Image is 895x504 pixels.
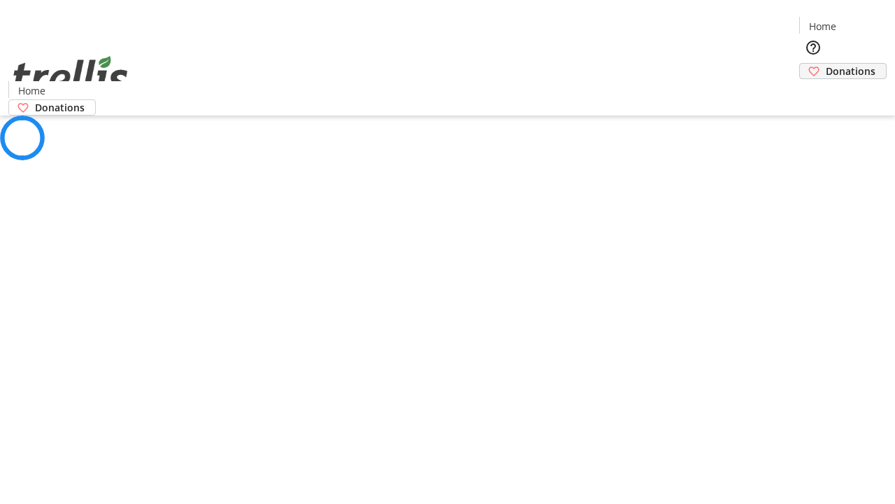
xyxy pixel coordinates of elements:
[35,100,85,115] span: Donations
[826,64,875,78] span: Donations
[18,83,45,98] span: Home
[799,63,887,79] a: Donations
[8,41,133,111] img: Orient E2E Organization PY8owYgghp's Logo
[9,83,54,98] a: Home
[8,99,96,115] a: Donations
[800,19,845,34] a: Home
[799,79,827,107] button: Cart
[799,34,827,62] button: Help
[809,19,836,34] span: Home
